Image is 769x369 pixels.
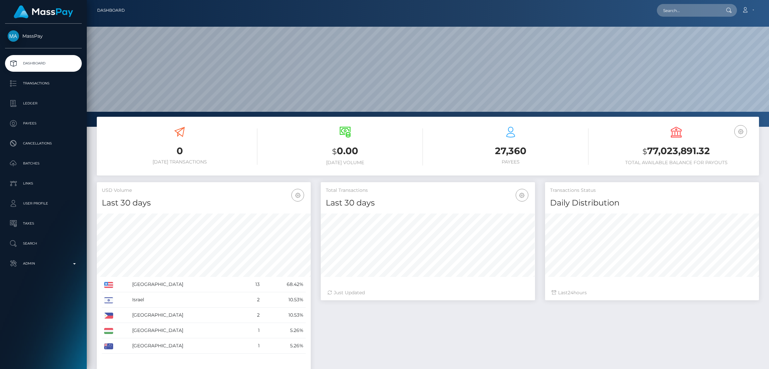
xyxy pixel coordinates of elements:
[8,138,79,148] p: Cancellations
[550,187,754,194] h5: Transactions Status
[5,195,82,212] a: User Profile
[130,323,244,338] td: [GEOGRAPHIC_DATA]
[5,33,82,39] span: MassPay
[244,338,262,354] td: 1
[262,292,306,308] td: 10.53%
[8,78,79,88] p: Transactions
[550,197,754,209] h4: Daily Distribution
[327,289,528,296] div: Just Updated
[5,115,82,132] a: Payees
[244,308,262,323] td: 2
[598,144,754,158] h3: 77,023,891.32
[102,187,306,194] h5: USD Volume
[102,144,257,157] h3: 0
[130,338,244,354] td: [GEOGRAPHIC_DATA]
[568,290,573,296] span: 24
[5,175,82,192] a: Links
[433,144,588,157] h3: 27,360
[326,187,530,194] h5: Total Transactions
[14,5,73,18] img: MassPay Logo
[5,155,82,172] a: Batches
[8,199,79,209] p: User Profile
[598,160,754,165] h6: Total Available Balance for Payouts
[244,323,262,338] td: 1
[8,58,79,68] p: Dashboard
[102,197,306,209] h4: Last 30 days
[5,135,82,152] a: Cancellations
[643,147,647,156] small: $
[8,219,79,229] p: Taxes
[8,158,79,168] p: Batches
[262,338,306,354] td: 5.26%
[332,147,337,156] small: $
[104,297,113,303] img: IL.png
[130,277,244,292] td: [GEOGRAPHIC_DATA]
[8,98,79,108] p: Ledger
[267,144,423,158] h3: 0.00
[130,292,244,308] td: Israel
[5,75,82,92] a: Transactions
[102,159,257,165] h6: [DATE] Transactions
[262,308,306,323] td: 10.53%
[552,289,752,296] div: Last hours
[8,259,79,269] p: Admin
[244,277,262,292] td: 13
[104,328,113,334] img: HU.png
[104,313,113,319] img: PH.png
[5,255,82,272] a: Admin
[8,239,79,249] p: Search
[104,343,113,349] img: AU.png
[5,95,82,112] a: Ledger
[8,118,79,128] p: Payees
[130,308,244,323] td: [GEOGRAPHIC_DATA]
[5,215,82,232] a: Taxes
[267,160,423,165] h6: [DATE] Volume
[5,55,82,72] a: Dashboard
[8,178,79,189] p: Links
[657,4,720,17] input: Search...
[433,159,588,165] h6: Payees
[5,235,82,252] a: Search
[104,282,113,288] img: US.png
[262,323,306,338] td: 5.26%
[326,197,530,209] h4: Last 30 days
[8,30,19,42] img: MassPay
[244,292,262,308] td: 2
[97,3,125,17] a: Dashboard
[262,277,306,292] td: 68.42%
